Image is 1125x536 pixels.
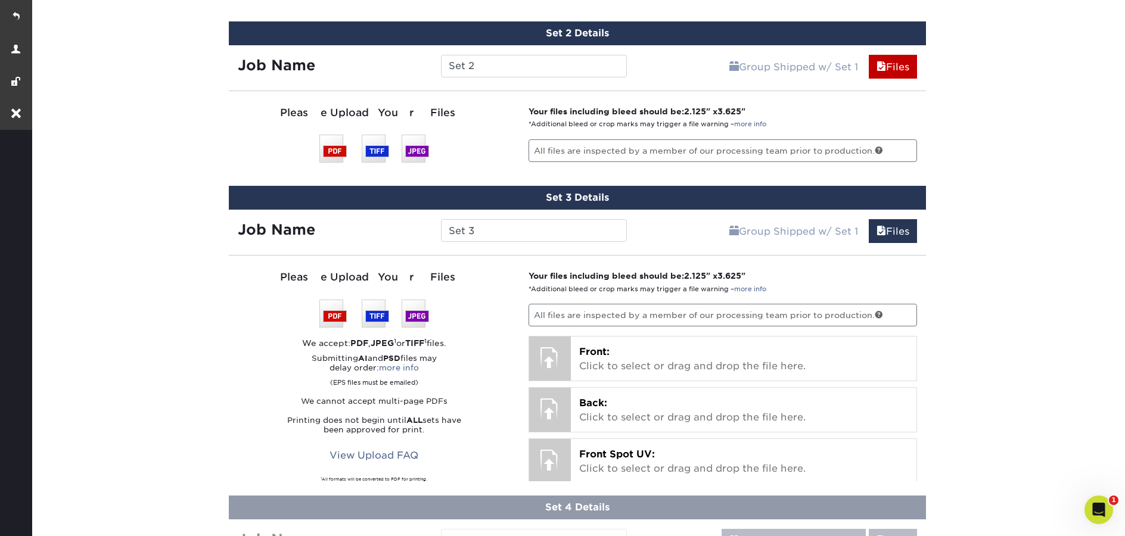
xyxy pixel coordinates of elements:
[579,448,655,460] span: Front Spot UV:
[238,105,511,121] div: Please Upload Your Files
[579,447,909,476] p: Click to select or drag and drop the file here.
[358,354,368,363] strong: AI
[424,337,427,344] sup: 1
[529,120,766,128] small: *Additional bleed or crop marks may trigger a file warning –
[441,219,626,242] input: Enter a job name
[722,219,866,243] a: Group Shipped w/ Set 1
[529,107,745,116] strong: Your files including bleed should be: " x "
[379,363,419,372] a: more info
[877,61,886,73] span: files
[441,55,626,77] input: Enter a job name
[529,271,745,281] strong: Your files including bleed should be: " x "
[322,444,426,467] a: View Upload FAQ
[238,354,511,387] p: Submitting and files may delay order:
[394,337,396,344] sup: 1
[729,61,739,73] span: shipping
[1084,496,1113,524] iframe: Intercom live chat
[877,226,886,237] span: files
[529,139,918,162] p: All files are inspected by a member of our processing team prior to production.
[406,416,422,425] strong: ALL
[383,354,400,363] strong: PSD
[319,300,429,328] img: We accept: PSD, TIFF, or JPEG (JPG)
[229,21,926,45] div: Set 2 Details
[350,338,368,348] strong: PDF
[734,120,766,128] a: more info
[238,397,511,406] p: We cannot accept multi-page PDFs
[405,338,424,348] strong: TIFF
[869,55,917,79] a: Files
[238,221,315,238] strong: Job Name
[238,337,511,349] div: We accept: , or files.
[579,396,909,425] p: Click to select or drag and drop the file here.
[238,476,511,482] div: All formats will be converted to PDF for printing.
[722,55,866,79] a: Group Shipped w/ Set 1
[579,346,610,357] span: Front:
[238,57,315,74] strong: Job Name
[330,373,418,387] small: (EPS files must be emailed)
[869,219,917,243] a: Files
[321,476,322,480] sup: 1
[238,416,511,435] p: Printing does not begin until sets have been approved for print.
[579,397,607,409] span: Back:
[579,345,909,373] p: Click to select or drag and drop the file here.
[229,186,926,210] div: Set 3 Details
[319,135,429,163] img: We accept: PSD, TIFF, or JPEG (JPG)
[371,338,394,348] strong: JPEG
[717,107,741,116] span: 3.625
[717,271,741,281] span: 3.625
[238,270,511,285] div: Please Upload Your Files
[684,271,706,281] span: 2.125
[729,226,739,237] span: shipping
[684,107,706,116] span: 2.125
[1109,496,1118,505] span: 1
[734,285,766,293] a: more info
[529,285,766,293] small: *Additional bleed or crop marks may trigger a file warning –
[529,304,918,326] p: All files are inspected by a member of our processing team prior to production.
